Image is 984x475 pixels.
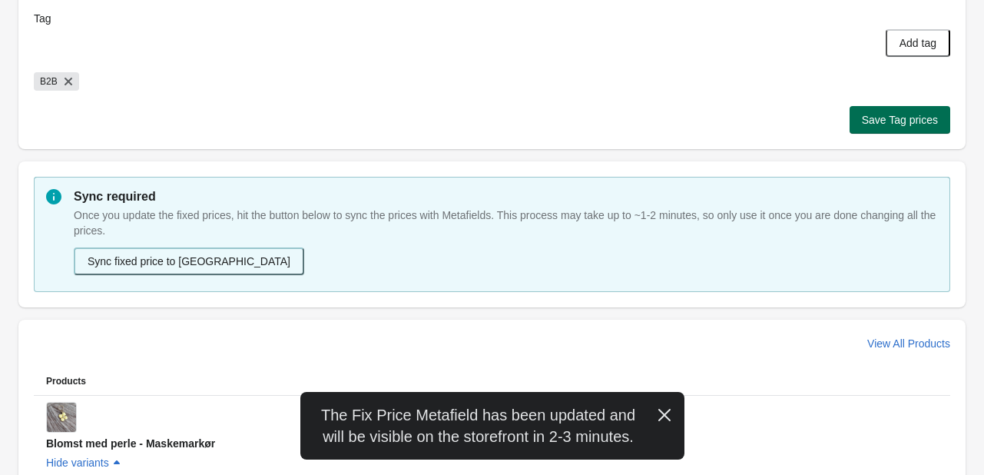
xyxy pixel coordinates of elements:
[46,437,215,450] span: Blomst med perle - Maskemarkør
[46,376,86,387] span: Products
[74,188,938,206] p: Sync required
[46,457,109,469] span: Hide variants
[34,11,51,26] label: Tag
[61,74,76,89] button: Remove B2B
[867,337,950,350] span: View All Products
[47,403,76,432] img: Blomst med perle - Maskemarkør
[886,29,950,57] button: Add tag
[535,421,938,437] div: -
[74,209,936,237] span: Once you update the fixed prices, hit the button below to sync the prices with Metafields. This p...
[850,106,950,134] button: Save Tag prices
[300,392,684,460] div: The Fix Price Metafield has been updated and will be visible on the storefront in 2-3 minutes.
[861,330,956,357] button: View All Products
[900,37,936,49] span: Add tag
[40,72,58,91] span: B2B
[74,247,304,275] button: Sync fixed price to [GEOGRAPHIC_DATA]
[862,114,938,126] span: Save Tag prices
